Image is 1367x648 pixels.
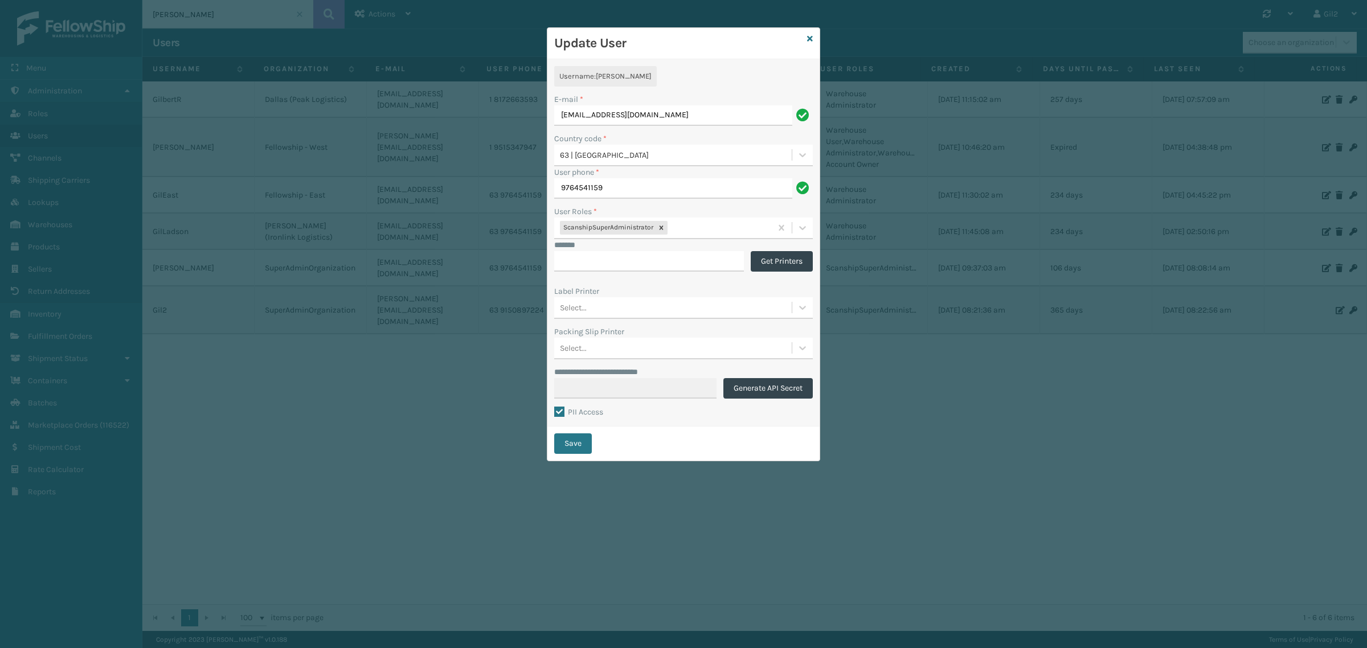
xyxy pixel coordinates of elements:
[560,301,587,313] div: Select...
[596,72,652,80] span: [PERSON_NAME]
[554,93,583,105] label: E-mail
[554,285,599,297] label: Label Printer
[554,433,592,454] button: Save
[554,326,624,338] label: Packing Slip Printer
[554,407,603,417] label: PII Access
[554,206,597,218] label: User Roles
[751,251,813,272] button: Get Printers
[560,221,655,235] div: ScanshipSuperAdministrator
[560,149,793,161] div: 63 | [GEOGRAPHIC_DATA]
[560,342,587,354] div: Select...
[554,133,607,145] label: Country code
[554,35,803,52] h3: Update User
[559,72,596,80] span: Username :
[723,378,813,399] button: Generate API Secret
[554,166,599,178] label: User phone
